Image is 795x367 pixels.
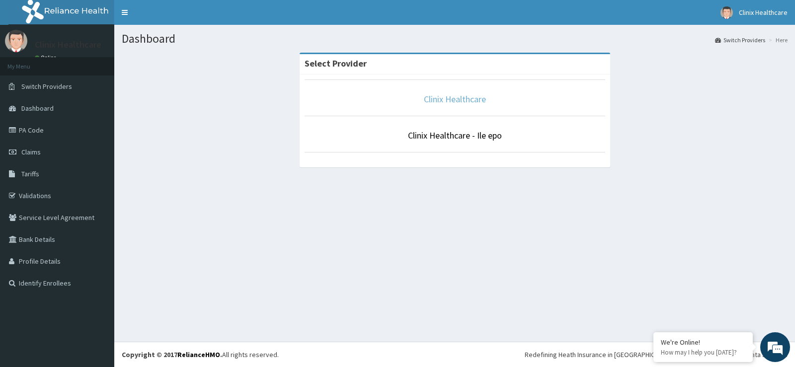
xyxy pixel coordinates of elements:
[21,104,54,113] span: Dashboard
[177,350,220,359] a: RelianceHMO
[21,82,72,91] span: Switch Providers
[35,40,101,49] p: Clinix Healthcare
[21,147,41,156] span: Claims
[35,54,59,61] a: Online
[122,32,788,45] h1: Dashboard
[766,36,788,44] li: Here
[525,350,788,360] div: Redefining Heath Insurance in [GEOGRAPHIC_DATA] using Telemedicine and Data Science!
[715,36,765,44] a: Switch Providers
[408,130,502,141] a: Clinix Healthcare - Ile epo
[5,30,27,52] img: User Image
[122,350,222,359] strong: Copyright © 2017 .
[21,169,39,178] span: Tariffs
[661,348,745,357] p: How may I help you today?
[739,8,788,17] span: Clinix Healthcare
[114,342,795,367] footer: All rights reserved.
[305,58,367,69] strong: Select Provider
[424,93,486,105] a: Clinix Healthcare
[720,6,733,19] img: User Image
[661,338,745,347] div: We're Online!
